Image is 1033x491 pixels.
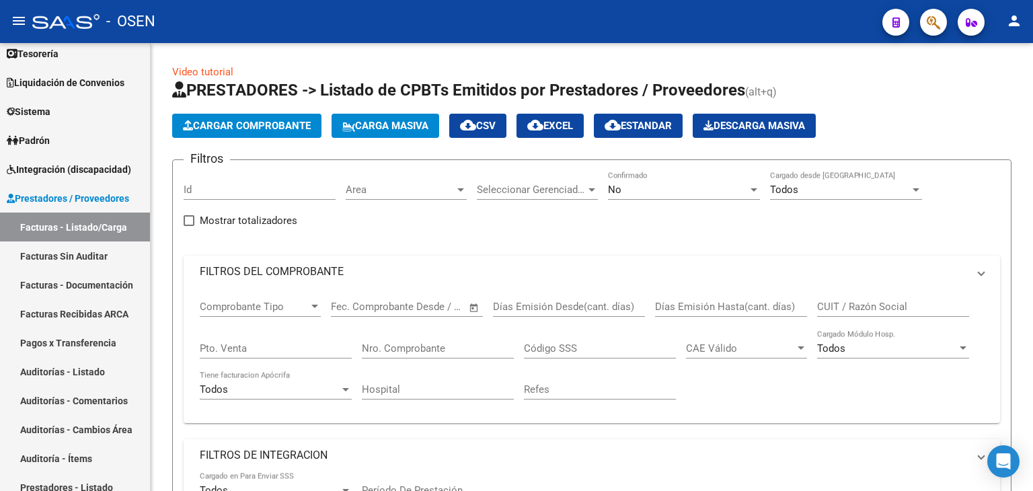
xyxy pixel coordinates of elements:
button: Descarga Masiva [693,114,816,138]
app-download-masive: Descarga masiva de comprobantes (adjuntos) [693,114,816,138]
span: Todos [817,342,845,354]
span: Todos [770,184,798,196]
mat-panel-title: FILTROS DE INTEGRACION [200,448,968,463]
button: CSV [449,114,506,138]
h3: Filtros [184,149,230,168]
span: Seleccionar Gerenciador [477,184,586,196]
mat-icon: cloud_download [605,117,621,133]
span: PRESTADORES -> Listado de CPBTs Emitidos por Prestadores / Proveedores [172,81,745,100]
span: EXCEL [527,120,573,132]
mat-icon: cloud_download [527,117,543,133]
span: (alt+q) [745,85,777,98]
mat-expansion-panel-header: FILTROS DEL COMPROBANTE [184,256,1000,288]
mat-panel-title: FILTROS DEL COMPROBANTE [200,264,968,279]
span: Integración (discapacidad) [7,162,131,177]
span: Tesorería [7,46,59,61]
span: CAE Válido [686,342,795,354]
mat-icon: menu [11,13,27,29]
span: Sistema [7,104,50,119]
mat-icon: cloud_download [460,117,476,133]
span: - OSEN [106,7,155,36]
span: No [608,184,621,196]
span: CSV [460,120,496,132]
span: Area [346,184,455,196]
span: Carga Masiva [342,120,428,132]
span: Mostrar totalizadores [200,213,297,229]
button: Estandar [594,114,683,138]
input: Start date [331,301,375,313]
span: Estandar [605,120,672,132]
div: Open Intercom Messenger [987,445,1020,478]
span: Prestadores / Proveedores [7,191,129,206]
span: Todos [200,383,228,395]
a: Video tutorial [172,66,233,78]
button: Open calendar [467,300,482,315]
span: Liquidación de Convenios [7,75,124,90]
input: End date [387,301,452,313]
span: Padrón [7,133,50,148]
span: Cargar Comprobante [183,120,311,132]
button: Cargar Comprobante [172,114,321,138]
mat-expansion-panel-header: FILTROS DE INTEGRACION [184,439,1000,471]
div: FILTROS DEL COMPROBANTE [184,288,1000,423]
button: Carga Masiva [332,114,439,138]
span: Comprobante Tipo [200,301,309,313]
button: EXCEL [516,114,584,138]
span: Descarga Masiva [703,120,805,132]
mat-icon: person [1006,13,1022,29]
